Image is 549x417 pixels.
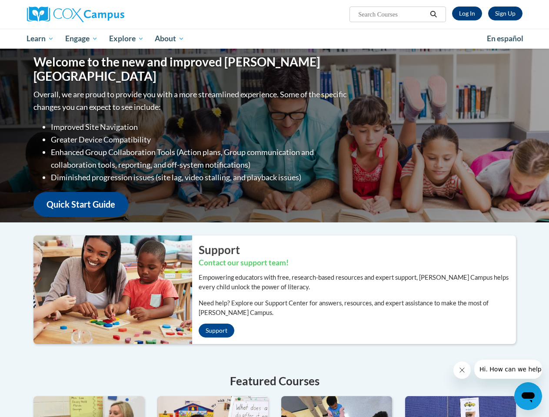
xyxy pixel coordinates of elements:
[488,7,522,20] a: Register
[51,133,349,146] li: Greater Device Compatibility
[199,273,516,292] p: Empowering educators with free, research-based resources and expert support, [PERSON_NAME] Campus...
[487,34,523,43] span: En español
[199,298,516,318] p: Need help? Explore our Support Center for answers, resources, and expert assistance to make the m...
[199,242,516,258] h2: Support
[427,9,440,20] button: Search
[20,29,529,49] div: Main menu
[27,33,54,44] span: Learn
[357,9,427,20] input: Search Courses
[149,29,190,49] a: About
[27,235,192,344] img: ...
[33,192,128,217] a: Quick Start Guide
[199,258,516,268] h3: Contact our support team!
[51,146,349,171] li: Enhanced Group Collaboration Tools (Action plans, Group communication and collaboration tools, re...
[33,54,349,83] h1: Welcome to the new and improved [PERSON_NAME][GEOGRAPHIC_DATA]
[27,7,183,22] a: Cox Campus
[514,382,542,410] iframe: Button to launch messaging window
[33,373,516,390] h4: Featured Courses
[5,6,70,13] span: Hi. How can we help?
[51,121,349,133] li: Improved Site Navigation
[103,29,150,49] a: Explore
[199,324,234,338] a: Support
[51,171,349,183] li: Diminished progression issues (site lag, video stalling, and playback issues)
[109,33,144,44] span: Explore
[33,88,349,113] p: Overall, we are proud to provide you with a more streamlined experience. Some of the specific cha...
[453,361,471,379] iframe: Close message
[60,29,103,49] a: Engage
[27,7,124,22] img: Cox Campus
[452,7,482,20] a: Log In
[481,30,529,48] a: En español
[65,33,98,44] span: Engage
[21,29,60,49] a: Learn
[155,33,184,44] span: About
[474,360,542,379] iframe: Message from company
